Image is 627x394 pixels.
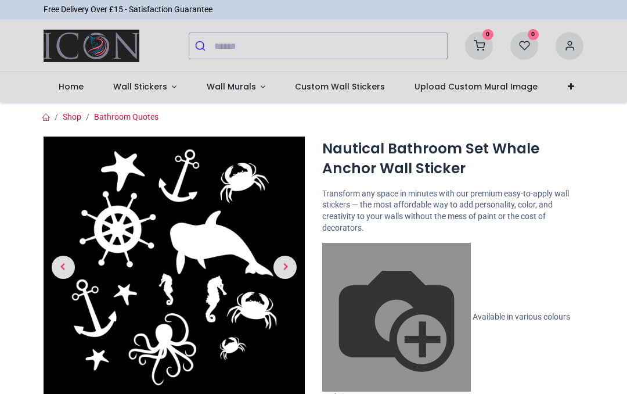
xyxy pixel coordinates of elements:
a: Wall Murals [192,72,280,102]
span: Previous [52,256,75,279]
a: 0 [510,41,538,50]
img: color-wheel.png [322,243,471,392]
div: Free Delivery Over £15 - Satisfaction Guarantee [44,4,212,16]
span: Wall Murals [207,81,256,92]
a: Next [266,176,305,359]
h1: Nautical Bathroom Set Whale Anchor Wall Sticker [322,139,583,179]
a: 0 [465,41,493,50]
span: Wall Stickers [113,81,167,92]
a: Shop [63,112,81,121]
span: Next [273,256,297,279]
button: Submit [189,33,214,59]
sup: 0 [482,29,493,40]
a: Wall Stickers [98,72,192,102]
img: Icon Wall Stickers [44,30,139,62]
span: Home [59,81,84,92]
a: Previous [44,176,83,359]
iframe: Customer reviews powered by Trustpilot [340,4,583,16]
a: Bathroom Quotes [94,112,158,121]
p: Transform any space in minutes with our premium easy-to-apply wall stickers — the most affordable... [322,188,583,234]
span: Custom Wall Stickers [295,81,385,92]
span: Upload Custom Mural Image [415,81,538,92]
a: Logo of Icon Wall Stickers [44,30,139,62]
sup: 0 [528,29,539,40]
